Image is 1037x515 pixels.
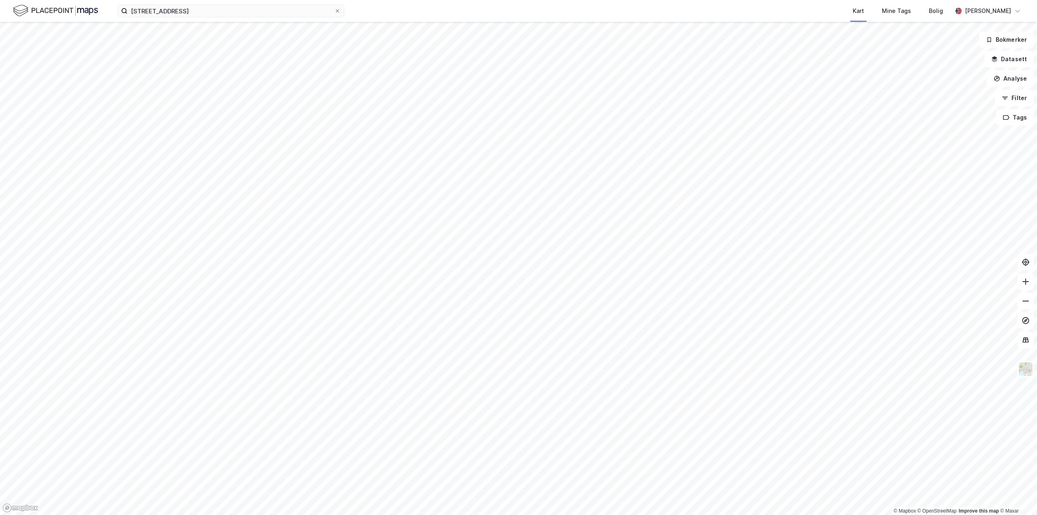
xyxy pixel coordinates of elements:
img: Z [1018,361,1033,377]
div: Bolig [929,6,943,16]
button: Tags [996,109,1034,126]
a: OpenStreetMap [918,508,957,514]
a: Mapbox [894,508,916,514]
button: Datasett [984,51,1034,67]
a: Mapbox homepage [2,503,38,513]
div: Kart [853,6,864,16]
div: Kontrollprogram for chat [996,476,1037,515]
div: Mine Tags [882,6,911,16]
button: Analyse [987,71,1034,87]
a: Improve this map [959,508,999,514]
button: Bokmerker [979,32,1034,48]
button: Filter [995,90,1034,106]
iframe: Chat Widget [996,476,1037,515]
img: logo.f888ab2527a4732fd821a326f86c7f29.svg [13,4,98,18]
div: [PERSON_NAME] [965,6,1011,16]
input: Søk på adresse, matrikkel, gårdeiere, leietakere eller personer [128,5,334,17]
